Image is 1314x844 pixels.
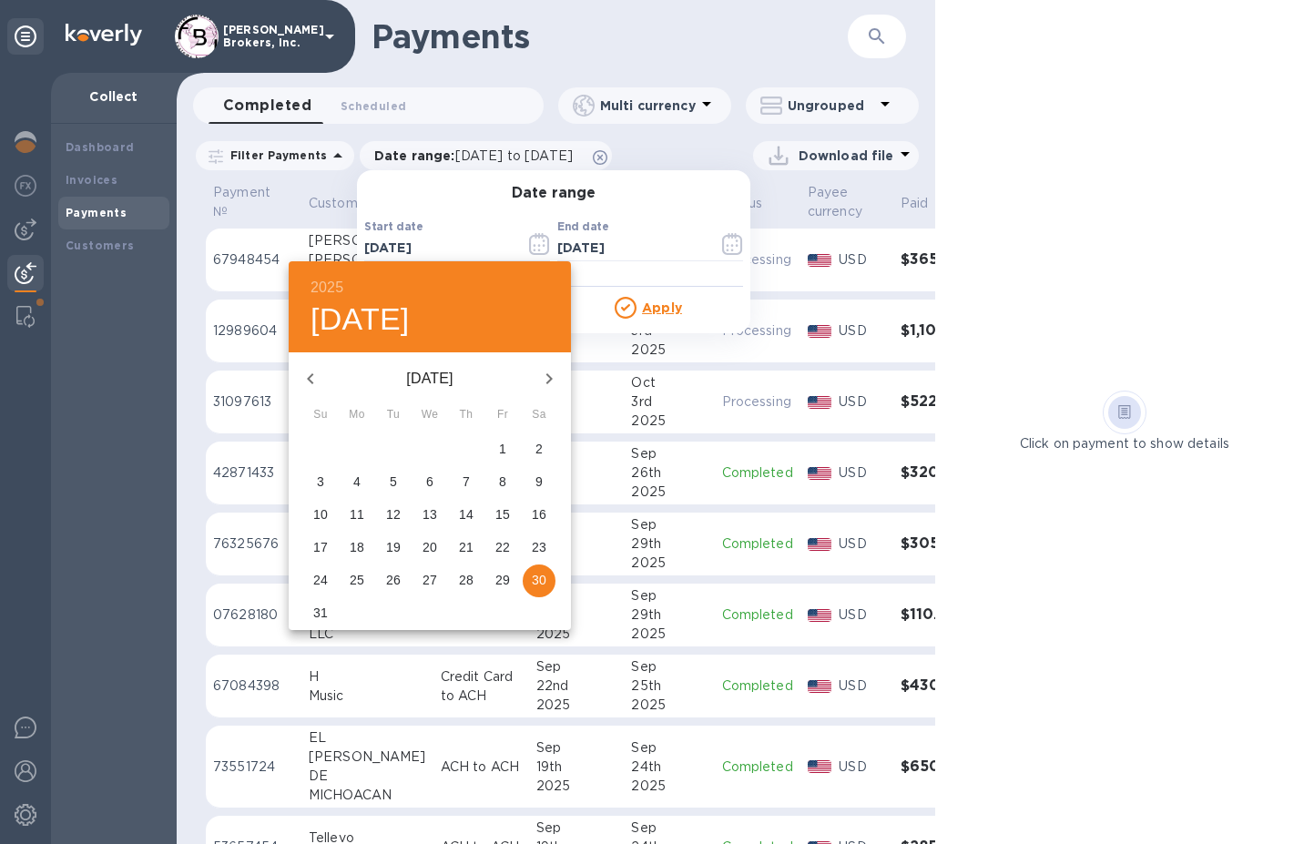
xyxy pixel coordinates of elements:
[353,473,361,491] p: 4
[423,505,437,524] p: 13
[313,538,328,556] p: 17
[341,564,373,597] button: 25
[450,564,483,597] button: 28
[423,538,437,556] p: 20
[523,499,555,532] button: 16
[341,532,373,564] button: 18
[486,466,519,499] button: 8
[495,505,510,524] p: 15
[313,571,328,589] p: 24
[523,466,555,499] button: 9
[390,473,397,491] p: 5
[386,505,401,524] p: 12
[499,473,506,491] p: 8
[413,466,446,499] button: 6
[413,532,446,564] button: 20
[523,406,555,424] span: Sa
[377,564,410,597] button: 26
[459,505,474,524] p: 14
[317,473,324,491] p: 3
[350,538,364,556] p: 18
[377,466,410,499] button: 5
[304,532,337,564] button: 17
[423,571,437,589] p: 27
[426,473,433,491] p: 6
[377,406,410,424] span: Tu
[450,532,483,564] button: 21
[523,564,555,597] button: 30
[532,505,546,524] p: 16
[450,466,483,499] button: 7
[304,564,337,597] button: 24
[486,433,519,466] button: 1
[535,473,543,491] p: 9
[377,499,410,532] button: 12
[523,433,555,466] button: 2
[486,532,519,564] button: 22
[341,499,373,532] button: 11
[350,571,364,589] p: 25
[450,406,483,424] span: Th
[332,368,527,390] p: [DATE]
[532,571,546,589] p: 30
[413,406,446,424] span: We
[341,466,373,499] button: 4
[495,571,510,589] p: 29
[377,532,410,564] button: 19
[535,440,543,458] p: 2
[495,538,510,556] p: 22
[486,406,519,424] span: Fr
[304,499,337,532] button: 10
[386,538,401,556] p: 19
[313,604,328,622] p: 31
[350,505,364,524] p: 11
[450,499,483,532] button: 14
[499,440,506,458] p: 1
[313,505,328,524] p: 10
[486,499,519,532] button: 15
[463,473,470,491] p: 7
[311,275,343,300] button: 2025
[304,597,337,630] button: 31
[304,406,337,424] span: Su
[413,564,446,597] button: 27
[413,499,446,532] button: 13
[523,532,555,564] button: 23
[341,406,373,424] span: Mo
[459,571,474,589] p: 28
[486,564,519,597] button: 29
[386,571,401,589] p: 26
[311,300,410,339] button: [DATE]
[304,466,337,499] button: 3
[532,538,546,556] p: 23
[459,538,474,556] p: 21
